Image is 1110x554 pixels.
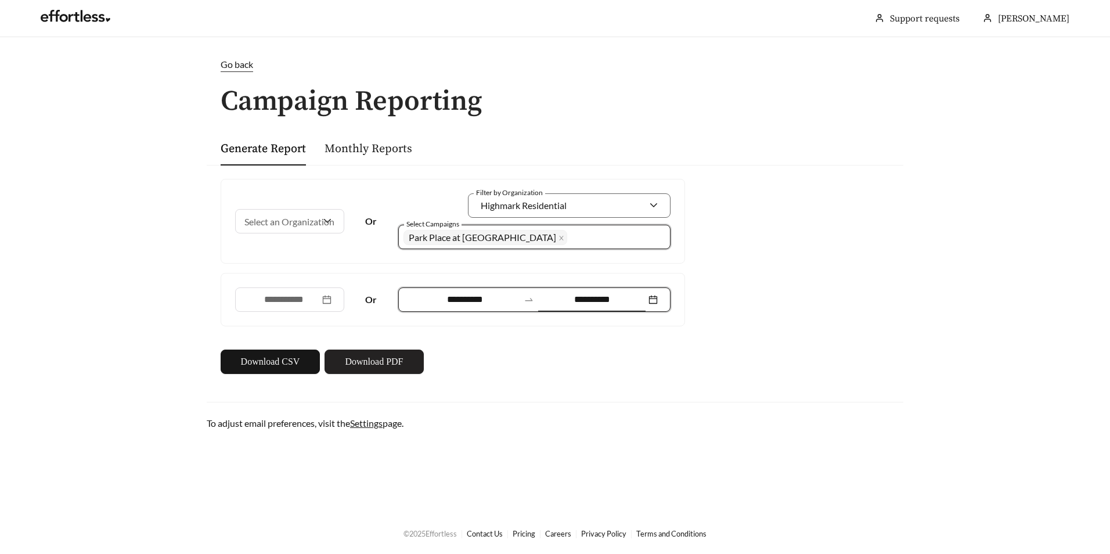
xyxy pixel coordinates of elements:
a: Contact Us [467,529,503,538]
a: Careers [545,529,571,538]
button: Download PDF [325,350,424,374]
strong: Or [365,215,377,226]
span: Download PDF [345,355,403,369]
a: Go back [207,57,903,72]
a: Terms and Conditions [636,529,707,538]
span: © 2025 Effortless [403,529,457,538]
strong: Or [365,294,377,305]
a: Monthly Reports [325,142,412,156]
span: close [558,235,564,242]
span: Highmark Residential [481,200,567,211]
span: [PERSON_NAME] [998,13,1069,24]
span: Download CSV [241,355,300,369]
button: Download CSV [221,350,320,374]
a: Pricing [513,529,535,538]
a: Settings [350,418,383,429]
h1: Campaign Reporting [207,87,903,117]
a: Support requests [890,13,960,24]
a: Privacy Policy [581,529,626,538]
span: to [524,294,534,305]
span: To adjust email preferences, visit the page. [207,418,403,429]
span: Go back [221,59,253,70]
span: swap-right [524,294,534,305]
span: Park Place at [GEOGRAPHIC_DATA] [409,232,556,243]
a: Generate Report [221,142,306,156]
